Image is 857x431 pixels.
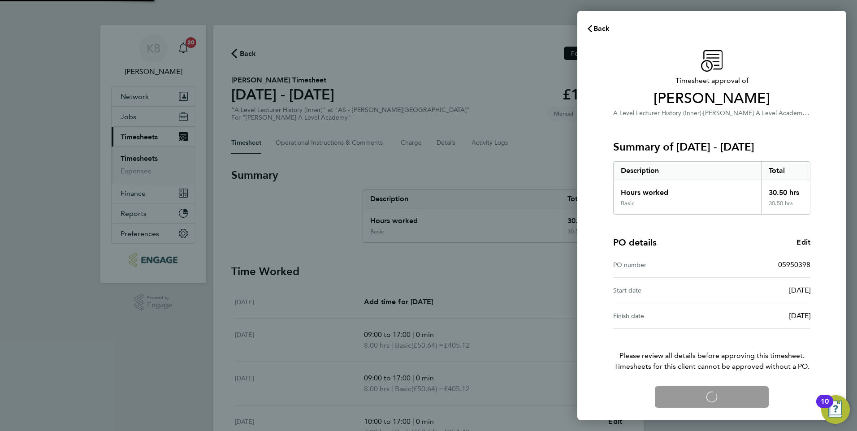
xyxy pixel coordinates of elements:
span: Timesheets for this client cannot be approved without a PO. [602,361,821,372]
div: [DATE] [712,285,810,296]
button: Open Resource Center, 10 new notifications [821,395,850,424]
span: · [701,109,703,117]
div: Total [761,162,810,180]
div: Description [614,162,761,180]
div: 30.50 hrs [761,180,810,200]
div: Finish date [613,310,712,321]
div: Basic [621,200,634,207]
div: PO number [613,259,712,270]
div: [DATE] [712,310,810,321]
span: Back [593,24,610,33]
span: 05950398 [778,260,810,269]
span: Timesheet approval of [613,75,810,86]
p: Please review all details before approving this timesheet. [602,329,821,372]
button: Back [577,20,619,38]
div: Summary of 25 - 31 Aug 2025 [613,161,810,215]
span: [PERSON_NAME] A Level Academy [703,108,809,117]
span: A Level Lecturer History (Inner) [613,109,701,117]
h3: Summary of [DATE] - [DATE] [613,140,810,154]
span: [PERSON_NAME] [613,90,810,108]
a: Edit [796,237,810,248]
div: Hours worked [614,180,761,200]
h4: PO details [613,236,657,249]
span: Edit [796,238,810,246]
div: 10 [821,401,829,413]
div: Start date [613,285,712,296]
div: 30.50 hrs [761,200,810,214]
